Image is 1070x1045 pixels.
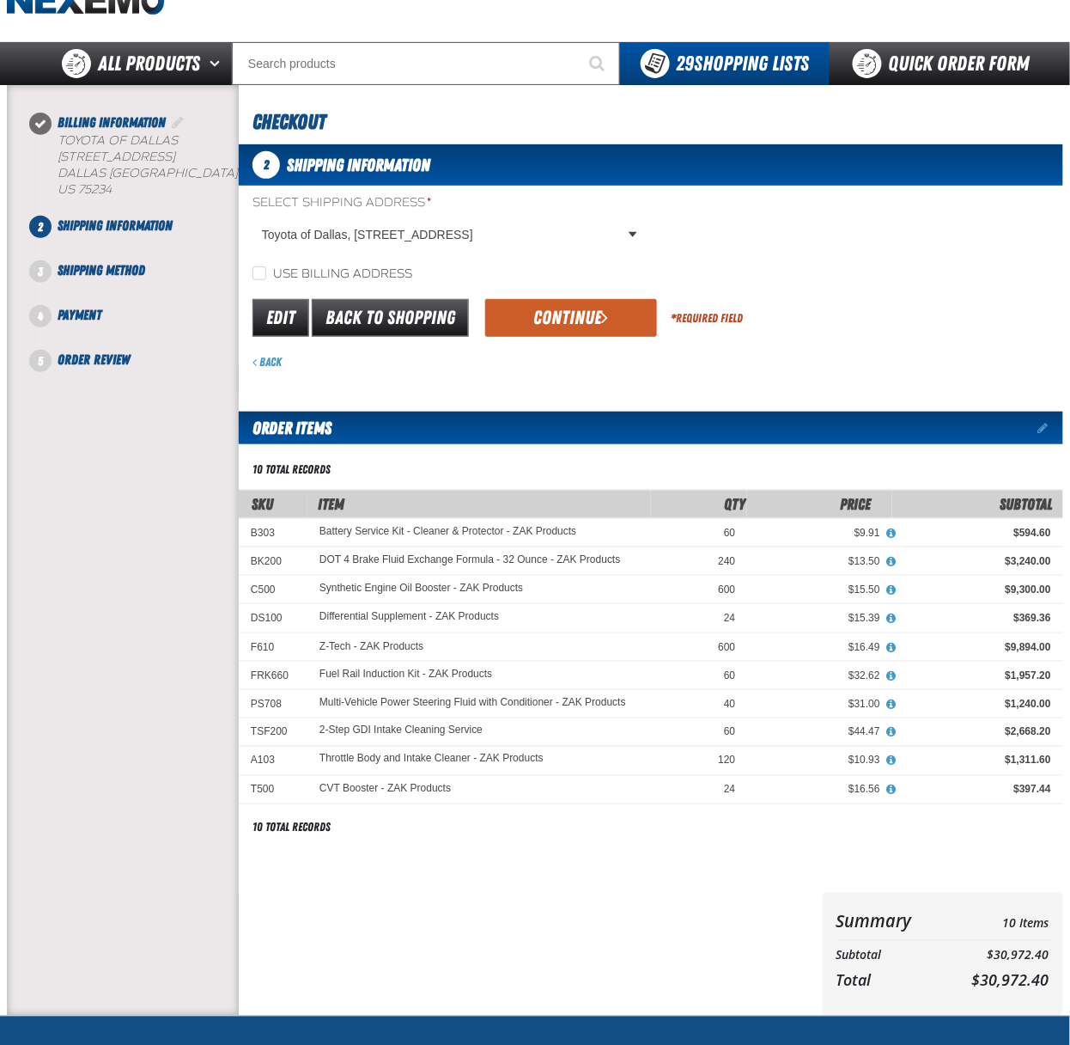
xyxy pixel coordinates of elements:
[239,604,307,632] td: DS100
[312,299,469,337] a: Back to Shopping
[880,526,903,541] button: View All Prices for Battery Service Kit - Cleaner & Protector - ZAK Products
[239,632,307,661] td: F610
[29,350,52,372] span: 5
[718,584,735,596] span: 600
[904,611,1051,625] div: $369.36
[836,907,942,937] th: Summary
[880,669,903,684] button: View All Prices for Fuel Rail Induction Kit - ZAK Products
[319,554,621,566] a: DOT 4 Brake Fluid Exchange Formula - 32 Ounce - ZAK Products
[880,697,903,712] button: View All Prices for Multi-Vehicle Power Steering Fluid with Conditioner - ZAK Products
[724,726,735,738] span: 60
[252,355,282,369] a: Back
[252,195,644,211] label: Select Shipping Address
[239,661,307,689] td: FRK660
[319,669,492,681] a: Fuel Rail Induction Kit - ZAK Products
[252,820,331,836] div: 10 total records
[718,641,735,653] span: 600
[724,698,735,710] span: 40
[252,151,280,179] span: 2
[724,784,735,796] span: 24
[577,42,620,85] button: Start Searching
[759,669,880,682] div: $32.62
[759,583,880,596] div: $15.50
[759,611,880,625] div: $15.39
[232,42,620,85] input: Search
[58,351,130,368] span: Order Review
[109,166,238,180] span: [GEOGRAPHIC_DATA]
[676,52,694,76] strong: 29
[287,155,430,175] span: Shipping Information
[759,697,880,711] div: $31.00
[485,299,657,337] button: Continue
[880,754,903,769] button: View All Prices for Throttle Body and Intake Cleaner - ZAK Products
[58,307,101,323] span: Payment
[880,640,903,656] button: View All Prices for Z-Tech - ZAK Products
[904,554,1051,568] div: $3,240.00
[252,266,412,283] label: Use billing address
[319,611,499,623] a: Differential Supplement - ZAK Products
[880,725,903,741] button: View All Prices for 2-Step GDI Intake Cleaning Service
[830,42,1062,85] a: Quick Order Form
[841,495,872,513] span: Price
[252,266,266,280] input: Use billing address
[27,113,239,370] nav: Checkout steps. Current step is Shipping Information. Step 2 of 5
[319,526,576,538] a: Battery Service Kit - Cleaner & Protector - ZAK Products
[942,944,1049,968] td: $30,972.40
[759,640,880,654] div: $16.49
[724,612,735,624] span: 24
[671,310,743,327] div: Required Field
[972,970,1049,991] span: $30,972.40
[880,783,903,798] button: View All Prices for CVT Booster - ZAK Products
[904,725,1051,739] div: $2,668.20
[98,48,200,79] span: All Products
[58,114,166,131] span: Billing Information
[40,350,239,370] li: Order Review. Step 5 of 5. Not Completed
[904,697,1051,711] div: $1,240.00
[319,754,544,766] a: Throttle Body and Intake Cleaner - ZAK Products
[40,113,239,216] li: Billing Information. Step 1 of 5. Completed
[40,260,239,305] li: Shipping Method. Step 3 of 5. Not Completed
[942,907,1049,937] td: 10 Items
[759,526,880,540] div: $9.91
[718,755,735,767] span: 120
[836,967,942,994] th: Total
[239,747,307,775] td: A103
[239,689,307,718] td: PS708
[620,42,830,85] button: You have 29 Shopping Lists. Open to view details
[252,495,273,513] a: SKU
[58,166,106,180] span: DALLAS
[759,725,880,739] div: $44.47
[759,754,880,767] div: $10.93
[904,669,1051,682] div: $1,957.20
[239,775,307,804] td: T500
[29,305,52,327] span: 4
[880,611,903,626] button: View All Prices for Differential Supplement - ZAK Products
[836,944,942,968] th: Subtotal
[904,754,1051,767] div: $1,311.60
[58,217,173,234] span: Shipping Information
[169,114,186,131] a: Edit Billing Information
[724,495,745,513] span: Qty
[252,299,309,337] a: Edit
[904,583,1051,596] div: $9,300.00
[904,526,1051,540] div: $594.60
[904,783,1051,797] div: $397.44
[319,725,483,737] a: 2-Step GDI Intake Cleaning Service
[58,150,175,164] span: [STREET_ADDRESS]
[759,783,880,797] div: $16.56
[319,783,451,795] a: CVT Booster - ZAK Products
[319,640,423,652] a: Z-Tech - ZAK Products
[239,576,307,604] td: C500
[1000,495,1053,513] span: Subtotal
[724,669,735,681] span: 60
[40,216,239,260] li: Shipping Information. Step 2 of 5. Not Completed
[58,182,75,197] span: US
[759,554,880,568] div: $13.50
[204,42,232,85] button: Open All Products pages
[676,52,809,76] span: Shopping Lists
[262,226,625,244] span: Toyota of Dallas, [STREET_ADDRESS]
[252,461,331,478] div: 10 total records
[58,133,178,148] span: Toyota of Dallas
[724,527,735,539] span: 60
